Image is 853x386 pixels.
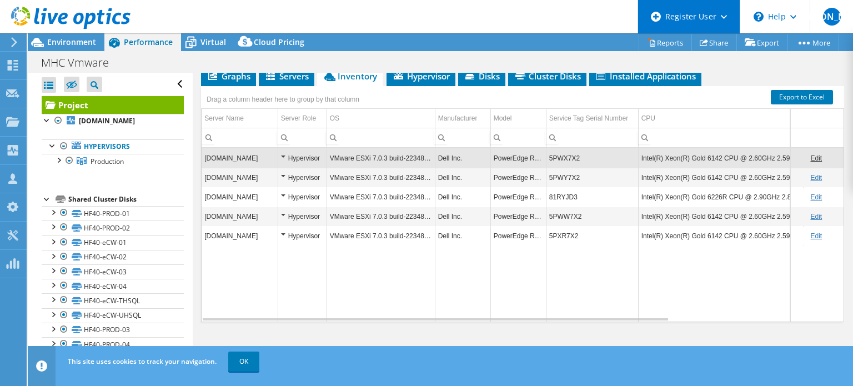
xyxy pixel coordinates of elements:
div: Hypervisor [281,152,324,165]
a: HF40-PROD-03 [42,323,184,337]
a: HF40-eCW-UHSQL [42,308,184,323]
div: OS [330,112,339,125]
td: Column Model, Value PowerEdge R640 [490,148,546,168]
td: Column Service Tag Serial Number, Value 5PWX7X2 [546,148,638,168]
td: Column Server Role, Value Hypervisor [278,187,327,207]
div: Hypervisor [281,229,324,243]
td: Column OS, Value VMware ESXi 7.0.3 build-22348816 [327,148,435,168]
div: Server Name [204,112,244,125]
td: Column Service Tag Serial Number, Value 5PWW7X2 [546,207,638,226]
td: Column OS, Value VMware ESXi 7.0.3 build-22348816 [327,168,435,187]
a: HF40-PROD-01 [42,206,184,220]
a: Edit [810,213,822,220]
td: Column Server Name, Value dd20-esxi03.mhc-tn.org [202,226,278,245]
td: Column CPU, Filter cell [638,128,803,147]
a: OK [228,352,259,372]
a: Project [42,96,184,114]
div: Manufacturer [438,112,478,125]
span: Cloud Pricing [254,37,304,47]
td: Column Server Role, Value Hypervisor [278,226,327,245]
td: Column Model, Value PowerEdge R640 [490,226,546,245]
td: Column Server Name, Value dd20-esxi01.mhc-tn.org [202,148,278,168]
span: Hypervisor [392,71,450,82]
div: Service Tag Serial Number [549,112,629,125]
div: Hypervisor [281,210,324,223]
span: Virtual [200,37,226,47]
td: Column CPU, Value Intel(R) Xeon(R) Gold 6142 CPU @ 2.60GHz 2.59 GHz [638,207,803,226]
td: Column Service Tag Serial Number, Value 5PWY7X2 [546,168,638,187]
a: Production [42,154,184,168]
span: Environment [47,37,96,47]
span: Inventory [323,71,377,82]
a: HF40-eCW-04 [42,279,184,293]
h1: MHC Vmware [36,57,126,69]
td: Column Service Tag Serial Number, Filter cell [546,128,638,147]
td: Column Model, Value PowerEdge R640 [490,187,546,207]
td: Server Role Column [278,109,327,128]
span: Servers [264,71,309,82]
td: Service Tag Serial Number Column [546,109,638,128]
td: Server Name Column [202,109,278,128]
a: Edit [810,174,822,182]
td: Column Server Name, Filter cell [202,128,278,147]
td: Column Manufacturer, Value Dell Inc. [435,168,490,187]
a: Share [691,34,737,51]
td: Model Column [490,109,546,128]
td: Column Model, Value PowerEdge R640 [490,168,546,187]
span: Production [91,157,124,166]
td: OS Column [327,109,435,128]
td: Column Manufacturer, Value Dell Inc. [435,148,490,168]
div: Drag a column header here to group by that column [204,92,362,107]
div: Data grid [201,86,844,322]
td: Column CPU, Value Intel(R) Xeon(R) Gold 6142 CPU @ 2.60GHz 2.59 GHz [638,168,803,187]
a: [DOMAIN_NAME] [42,114,184,128]
span: Installed Applications [595,71,696,82]
a: Edit [810,154,822,162]
span: This site uses cookies to track your navigation. [68,357,217,366]
a: HF40-eCW-03 [42,264,184,279]
a: Edit [810,232,822,240]
td: Column OS, Value VMware ESXi 7.0.3 build-22348816 [327,207,435,226]
div: Model [494,112,512,125]
div: Shared Cluster Disks [68,193,184,206]
span: Performance [124,37,173,47]
td: Manufacturer Column [435,109,490,128]
td: Column Manufacturer, Filter cell [435,128,490,147]
b: [DOMAIN_NAME] [79,116,135,126]
span: Cluster Disks [514,71,581,82]
div: Server Role [281,112,316,125]
td: Column CPU, Value Intel(R) Xeon(R) Gold 6142 CPU @ 2.60GHz 2.59 GHz [638,226,803,245]
td: Column OS, Value VMware ESXi 7.0.3 build-22348816 [327,226,435,245]
td: Column OS, Filter cell [327,128,435,147]
td: Column Model, Value PowerEdge R640 [490,207,546,226]
a: Export [736,34,788,51]
a: HF40-eCW-THSQL [42,293,184,308]
td: Column Model, Filter cell [490,128,546,147]
td: Column Server Role, Value Hypervisor [278,148,327,168]
span: Disks [464,71,500,82]
td: CPU Column [638,109,803,128]
a: Reports [639,34,692,51]
svg: \n [754,12,764,22]
a: HF40-eCW-01 [42,235,184,250]
a: HF40-PROD-02 [42,220,184,235]
div: Hypervisor [281,171,324,184]
a: HF40-eCW-02 [42,250,184,264]
a: HF40-PROD-04 [42,337,184,352]
span: Graphs [207,71,250,82]
a: More [787,34,839,51]
td: Column Service Tag Serial Number, Value 81RYJD3 [546,187,638,207]
td: Column Server Name, Value dd20-esxi05.mhc-tn.org [202,187,278,207]
td: Column Server Role, Value Hypervisor [278,207,327,226]
span: [PERSON_NAME] [823,8,841,26]
td: Column Server Name, Value dd20-esxi02.mhc-tn.org [202,168,278,187]
td: Column Server Role, Value Hypervisor [278,168,327,187]
td: Column Manufacturer, Value Dell Inc. [435,207,490,226]
td: Column CPU, Value Intel(R) Xeon(R) Gold 6226R CPU @ 2.90GHz 2.89 GHz [638,187,803,207]
td: Column CPU, Value Intel(R) Xeon(R) Gold 6142 CPU @ 2.60GHz 2.59 GHz [638,148,803,168]
td: Column Server Name, Value dd20-esxi04.mhc-tn.org [202,207,278,226]
td: Column Manufacturer, Value Dell Inc. [435,226,490,245]
div: Hypervisor [281,191,324,204]
a: Hypervisors [42,139,184,154]
td: Column Server Role, Filter cell [278,128,327,147]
